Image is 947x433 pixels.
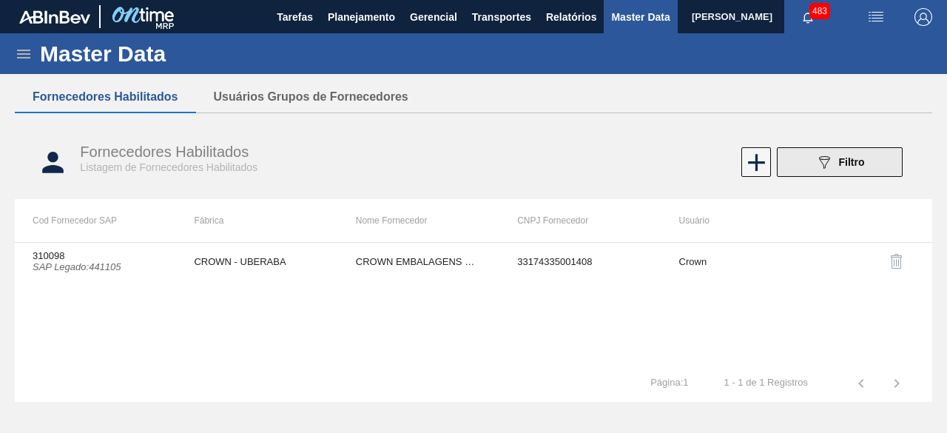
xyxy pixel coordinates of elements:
button: Usuários Grupos de Fornecedores [196,81,426,113]
img: userActions [867,8,885,26]
img: delete-icon [888,252,906,270]
td: 1 - 1 de 1 Registros [707,365,826,389]
td: 310098 [15,243,176,280]
th: Cod Fornecedor SAP [15,199,176,242]
button: Filtro [777,147,903,177]
span: Master Data [611,8,670,26]
td: Página : 1 [633,365,706,389]
th: Nome Fornecedor [338,199,499,242]
span: Tarefas [277,8,313,26]
span: Fornecedores Habilitados [80,144,249,160]
div: Filtrar Fornecedor [769,147,910,177]
th: Usuário [661,199,823,242]
span: Relatórios [546,8,596,26]
span: Transportes [472,8,531,26]
td: CROWN EMBALAGENS METALICAS DA [338,243,499,280]
button: Notificações [784,7,832,27]
th: CNPJ Fornecedor [499,199,661,242]
img: Logout [914,8,932,26]
img: TNhmsLtSVTkK8tSr43FrP2fwEKptu5GPRR3wAAAABJRU5ErkJggg== [19,10,90,24]
div: Novo Fornecedor [740,147,769,177]
i: SAP Legado : 441105 [33,261,121,272]
h1: Master Data [40,45,303,62]
span: 483 [809,3,830,19]
span: Listagem de Fornecedores Habilitados [80,161,257,173]
div: Desabilitar Fornecedor [840,244,914,279]
span: Planejamento [328,8,395,26]
span: Filtro [839,156,865,168]
td: CROWN - UBERABA [176,243,337,280]
button: Fornecedores Habilitados [15,81,196,113]
th: Fábrica [176,199,337,242]
td: Crown [661,243,823,280]
td: 33174335001408 [499,243,661,280]
button: delete-icon [879,244,914,279]
span: Gerencial [410,8,457,26]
